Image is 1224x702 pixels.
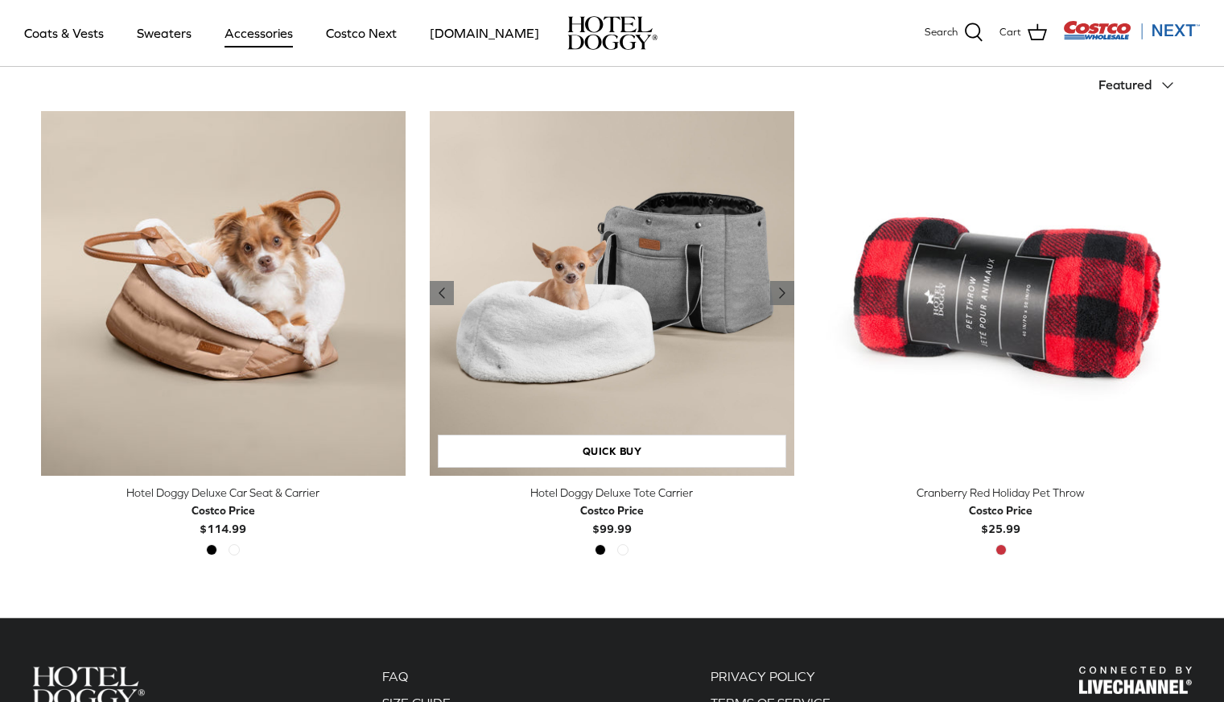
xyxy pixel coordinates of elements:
b: $114.99 [192,502,255,535]
a: Hotel Doggy Deluxe Car Seat & Carrier Costco Price$114.99 [41,484,406,538]
a: Coats & Vests [10,6,118,60]
img: hoteldoggycom [567,16,657,50]
button: Featured [1098,68,1184,103]
div: Costco Price [580,502,644,519]
a: Previous [430,281,454,305]
span: Cart [999,24,1021,41]
b: $25.99 [969,502,1032,535]
a: Search [925,23,983,43]
a: Hotel Doggy Deluxe Car Seat & Carrier [41,111,406,476]
a: Sweaters [122,6,206,60]
a: Visit Costco Next [1063,31,1200,43]
a: Costco Next [311,6,411,60]
a: Cranberry Red Holiday Pet Throw Costco Price$25.99 [818,484,1183,538]
span: Featured [1098,77,1152,92]
a: PRIVACY POLICY [711,669,815,683]
span: Search [925,24,958,41]
a: Accessories [210,6,307,60]
div: Hotel Doggy Deluxe Tote Carrier [430,484,794,502]
a: Cart [999,23,1047,43]
div: Cranberry Red Holiday Pet Throw [818,484,1183,502]
b: $99.99 [580,502,644,535]
img: Hotel Doggy Costco Next [1079,667,1192,695]
a: Hotel Doggy Deluxe Tote Carrier [430,111,794,476]
a: [DOMAIN_NAME] [415,6,554,60]
div: Hotel Doggy Deluxe Car Seat & Carrier [41,484,406,502]
a: Cranberry Red Holiday Pet Throw [818,111,1183,476]
div: Costco Price [192,502,255,519]
div: Costco Price [969,502,1032,519]
img: Costco Next [1063,20,1200,40]
a: Previous [770,281,794,305]
a: Quick buy [438,435,786,468]
a: Hotel Doggy Deluxe Tote Carrier Costco Price$99.99 [430,484,794,538]
a: hoteldoggy.com hoteldoggycom [567,16,657,50]
a: FAQ [382,669,408,683]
